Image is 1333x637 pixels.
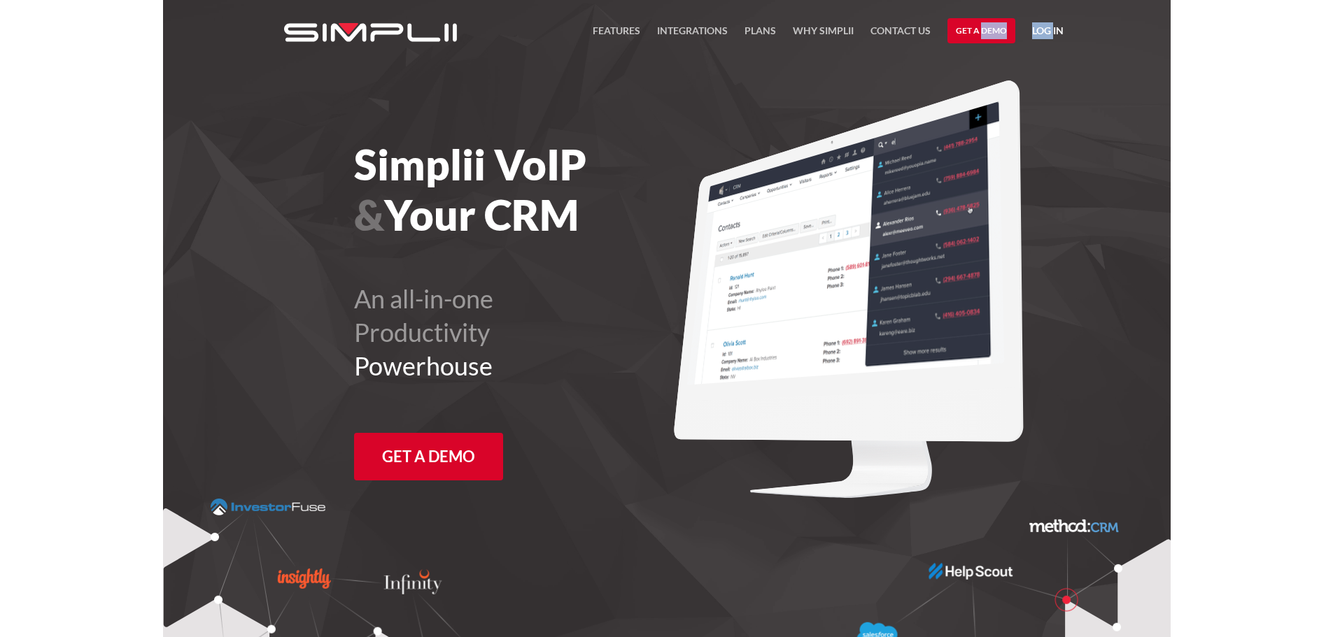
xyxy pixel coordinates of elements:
[947,18,1015,43] a: Get a Demo
[793,22,854,48] a: Why Simplii
[354,139,744,240] h1: Simplii VoIP Your CRM
[593,22,640,48] a: FEATURES
[354,189,384,240] span: &
[354,350,493,381] span: Powerhouse
[1032,22,1064,43] a: Log in
[870,22,931,48] a: Contact US
[284,23,457,42] img: Simplii
[657,22,728,48] a: Integrations
[745,22,776,48] a: Plans
[354,282,744,382] h2: An all-in-one Productivity
[354,433,503,480] a: Get a Demo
